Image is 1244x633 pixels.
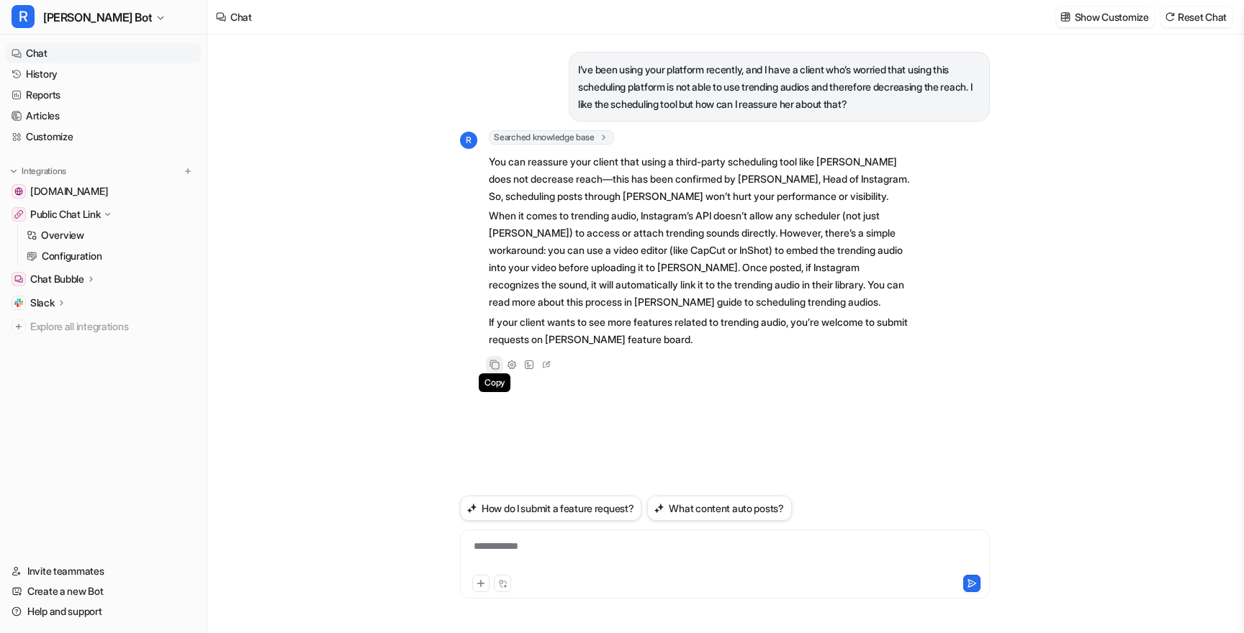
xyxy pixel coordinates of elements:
[9,166,19,176] img: expand menu
[6,85,201,105] a: Reports
[30,315,195,338] span: Explore all integrations
[479,373,510,392] span: Copy
[6,181,201,201] a: getrella.com[DOMAIN_NAME]
[43,7,152,27] span: [PERSON_NAME] Bot
[1060,12,1071,22] img: customize
[6,164,71,178] button: Integrations
[42,249,102,263] p: Configuration
[30,207,101,222] p: Public Chat Link
[489,207,910,311] p: When it comes to trending audio, Instagram’s API doesn’t allow any scheduler (not just [PERSON_NA...
[6,601,201,621] a: Help and support
[6,127,201,147] a: Customize
[6,43,201,63] a: Chat
[14,187,23,196] img: getrella.com
[14,275,23,283] img: Chat Bubble
[30,272,84,286] p: Chat Bubble
[489,130,614,145] span: Searched knowledge base
[21,246,201,266] a: Configuration
[6,64,201,84] a: History
[41,228,84,242] p: Overview
[12,319,26,334] img: explore all integrations
[1165,12,1175,22] img: reset
[21,225,201,245] a: Overview
[460,132,477,149] span: R
[30,296,55,310] p: Slack
[460,496,641,521] button: How do I submit a feature request?
[14,299,23,307] img: Slack
[230,9,252,24] div: Chat
[578,61,981,113] p: I’ve been using your platform recently, and I have a client who’s worried that using this schedul...
[30,184,108,199] span: [DOMAIN_NAME]
[6,561,201,581] a: Invite teammates
[12,5,35,28] span: R
[489,314,910,348] p: If your client wants to see more features related to trending audio, you’re welcome to submit req...
[6,106,201,126] a: Articles
[647,496,791,521] button: What content auto posts?
[1075,9,1149,24] p: Show Customize
[14,210,23,219] img: Public Chat Link
[6,581,201,601] a: Create a new Bot
[22,165,66,177] p: Integrations
[6,316,201,337] a: Explore all integrations
[1160,6,1232,27] button: Reset Chat
[489,153,910,205] p: You can reassure your client that using a third-party scheduling tool like [PERSON_NAME] does not...
[1056,6,1155,27] button: Show Customize
[183,166,193,176] img: menu_add.svg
